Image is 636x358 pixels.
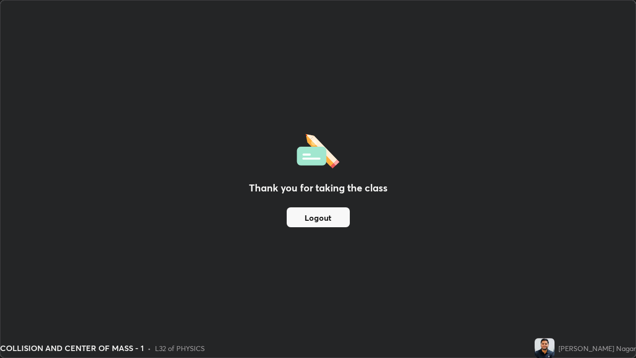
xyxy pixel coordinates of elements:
[558,343,636,354] div: [PERSON_NAME] Nagar
[249,180,388,195] h2: Thank you for taking the class
[148,343,151,354] div: •
[535,338,555,358] img: 9f4007268c7146d6abf57a08412929d2.jpg
[297,131,339,169] img: offlineFeedback.1438e8b3.svg
[155,343,205,354] div: L32 of PHYSICS
[287,207,350,227] button: Logout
